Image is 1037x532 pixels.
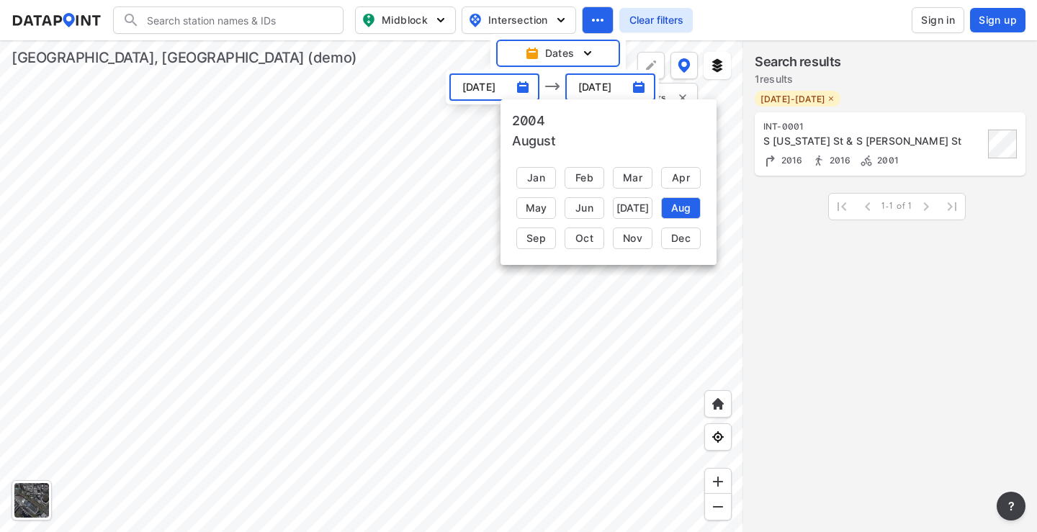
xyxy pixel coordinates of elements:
div: Oct [565,227,604,249]
div: Dec [661,227,701,249]
div: [DATE] [613,197,652,219]
button: 2004 [512,111,544,131]
div: Aug [661,197,701,219]
div: Jun [565,197,604,219]
div: May [516,197,556,219]
div: Jan [516,167,556,189]
div: Nov [613,227,652,249]
div: Mar [613,167,652,189]
div: Feb [565,167,604,189]
div: Sep [516,227,556,249]
div: Apr [661,167,701,189]
button: August [512,131,555,151]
